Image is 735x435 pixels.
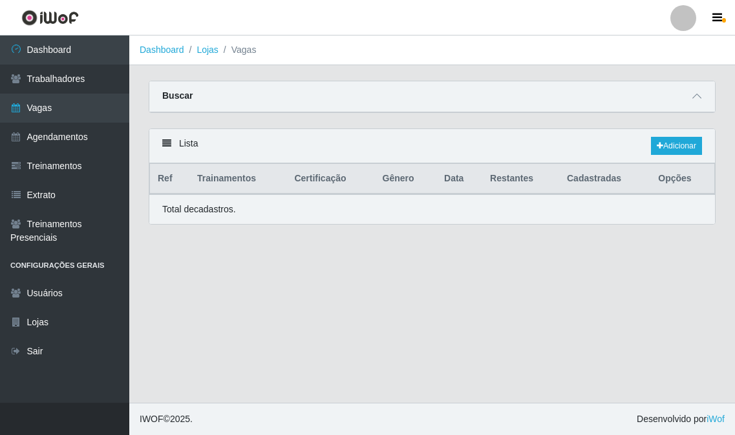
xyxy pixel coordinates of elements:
a: Dashboard [140,45,184,55]
th: Data [436,164,482,194]
span: © 2025 . [140,412,193,426]
img: CoreUI Logo [21,10,79,26]
a: Lojas [197,45,218,55]
p: Total de cadastros. [162,203,236,216]
a: Adicionar [651,137,702,155]
div: Lista [149,129,715,163]
span: Desenvolvido por [637,412,725,426]
strong: Buscar [162,90,193,101]
th: Restantes [482,164,559,194]
th: Ref [150,164,190,194]
a: iWof [707,414,725,424]
li: Vagas [218,43,257,57]
th: Opções [650,164,714,194]
th: Trainamentos [189,164,286,194]
nav: breadcrumb [129,35,735,65]
span: IWOF [140,414,164,424]
th: Gênero [375,164,436,194]
th: Certificação [286,164,374,194]
th: Cadastradas [559,164,650,194]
